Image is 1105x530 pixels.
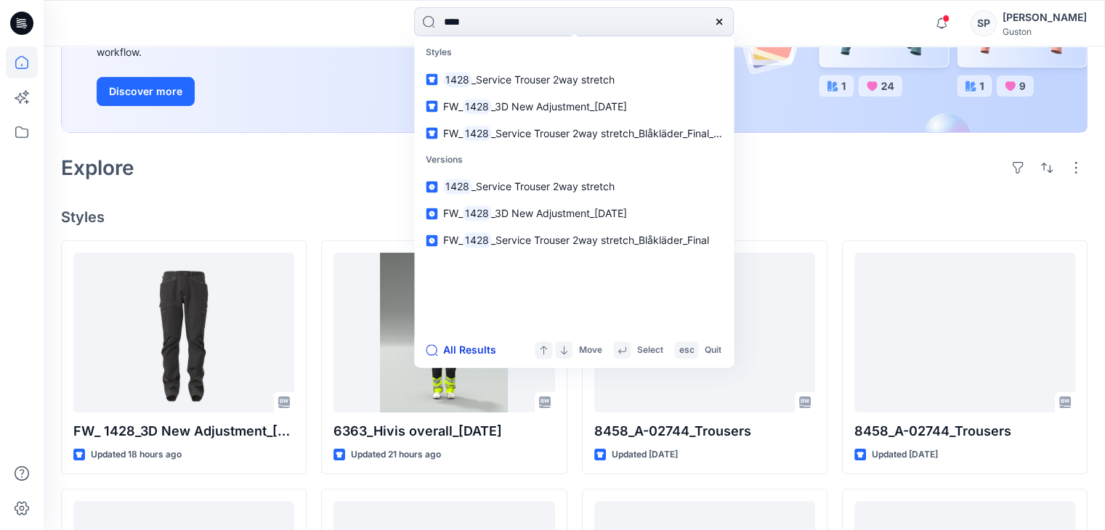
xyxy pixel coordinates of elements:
[1003,9,1087,26] div: [PERSON_NAME]
[443,71,471,88] mark: 1428
[333,253,554,412] a: 6363_Hivis overall_01-09-2025
[417,227,731,254] a: FW_1428_Service Trouser 2way stretch_Blåkläder_Final
[351,447,441,462] p: Updated 21 hours ago
[443,179,471,195] mark: 1428
[471,181,615,193] span: _Service Trouser 2way stretch
[333,421,554,441] p: 6363_Hivis overall_[DATE]
[594,421,815,441] p: 8458_A-02744_Trousers
[854,421,1075,441] p: 8458_A-02744_Trousers
[612,447,678,462] p: Updated [DATE]
[491,100,627,113] span: _3D New Adjustment_[DATE]
[491,208,627,220] span: _3D New Adjustment_[DATE]
[443,127,463,139] span: FW_
[443,235,463,247] span: FW_
[417,93,731,120] a: FW_1428_3D New Adjustment_[DATE]
[91,447,182,462] p: Updated 18 hours ago
[872,447,938,462] p: Updated [DATE]
[971,10,997,36] div: SP
[578,343,602,358] p: Move
[426,341,506,359] button: All Results
[463,125,491,142] mark: 1428
[417,147,731,174] p: Versions
[463,232,491,249] mark: 1428
[679,343,694,358] p: esc
[417,39,731,66] p: Styles
[636,343,663,358] p: Select
[97,77,424,106] a: Discover more
[61,208,1088,226] h4: Styles
[471,73,615,86] span: _Service Trouser 2way stretch
[97,77,195,106] button: Discover more
[1003,26,1087,37] div: Guston
[443,208,463,220] span: FW_
[463,98,491,115] mark: 1428
[417,174,731,200] a: 1428_Service Trouser 2way stretch
[61,156,134,179] h2: Explore
[73,421,294,441] p: FW_ 1428_3D New Adjustment_[DATE]
[417,66,731,93] a: 1428_Service Trouser 2way stretch
[704,343,721,358] p: Quit
[417,120,731,147] a: FW_1428_Service Trouser 2way stretch_Blåkläder_Final_Review
[463,205,491,222] mark: 1428
[417,200,731,227] a: FW_1428_3D New Adjustment_[DATE]
[443,100,463,113] span: FW_
[491,235,709,247] span: _Service Trouser 2way stretch_Blåkläder_Final
[73,253,294,412] a: FW_ 1428_3D New Adjustment_09-09-2025
[854,253,1075,412] a: 8458_A-02744_Trousers
[491,127,748,139] span: _Service Trouser 2way stretch_Blåkläder_Final_Review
